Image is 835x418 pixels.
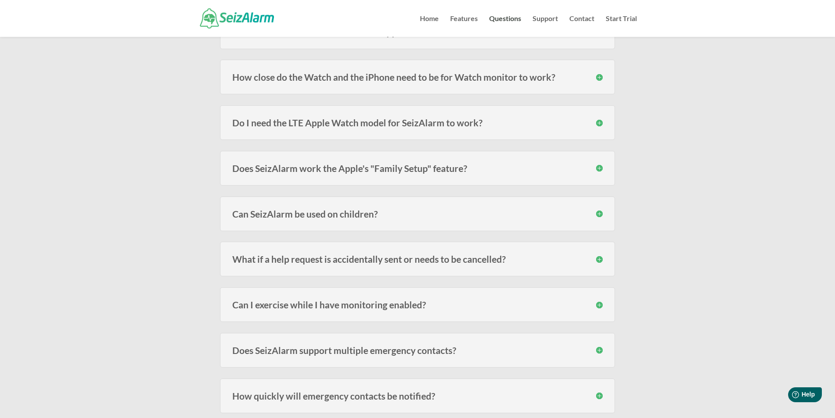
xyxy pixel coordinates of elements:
h3: How quickly will emergency contacts be notified? [232,391,603,400]
a: Home [420,15,439,37]
img: SeizAlarm [200,8,274,28]
h3: How close do the Watch and the iPhone need to be for Watch monitor to work? [232,72,603,82]
h3: Can I exercise while I have monitoring enabled? [232,300,603,309]
h3: Can SeizAlarm be used on children? [232,209,603,218]
a: Questions [489,15,521,37]
a: Contact [569,15,594,37]
iframe: Help widget launcher [757,384,825,408]
a: Support [533,15,558,37]
h3: Does SeizAlarm work the Apple's "Family Setup" feature? [232,164,603,173]
a: Start Trial [606,15,637,37]
a: Features [450,15,478,37]
h3: Does SeizAlarm support multiple emergency contacts? [232,346,603,355]
h3: What if a help request is accidentally sent or needs to be cancelled? [232,254,603,264]
h3: Do I need the LTE Apple Watch model for SeizAlarm to work? [232,118,603,127]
